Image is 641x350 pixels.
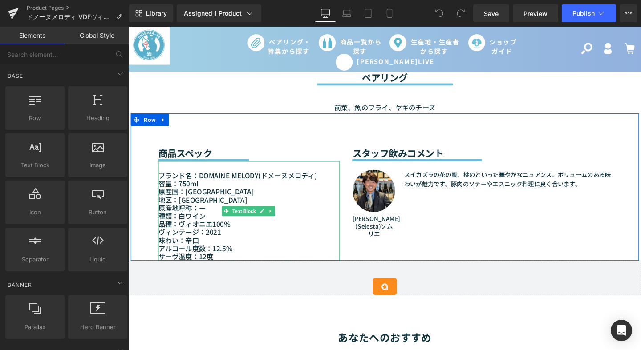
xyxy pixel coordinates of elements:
span: [PERSON_NAME]LIVE [218,32,321,41]
span: 原産国：[GEOGRAPHIC_DATA] [31,168,132,178]
span: Base [7,72,24,80]
h2: スタッフ飲みコメント [235,127,507,138]
span: Row [8,113,62,123]
span: ショップガイド [357,11,409,30]
p: ヴィンテージ：2021 [31,212,222,237]
span: ブランド名：DOMAINE MELODY( [31,151,139,161]
a: New Library [129,4,173,22]
span: Text Block [8,161,62,170]
button: Redo [452,4,470,22]
span: Parallax [8,322,62,332]
button: Undo [430,4,448,22]
span: Heading [71,113,125,123]
span: Liquid [71,255,125,264]
p: 前菜、魚のフライ、ヤギのチーズ [31,80,507,91]
span: アルコール度数：12.5% [31,228,109,238]
span: ドメーヌメロディ) [139,151,198,161]
span: Separator [8,255,62,264]
a: Preview [513,4,558,22]
h4: あなたへのおすすめ [31,318,507,335]
span: ドメーヌメロディ VDFヴィオニエ ［白］ [27,13,112,20]
button: Publish [562,4,616,22]
h2: 商品スペック [31,127,222,138]
h2: ペアリング [31,47,507,59]
a: Expand / Collapse [145,189,154,199]
span: Library [146,9,167,17]
span: Image [71,161,125,170]
span: サーヴ温度：12度 [31,236,89,247]
a: Global Style [65,27,129,44]
a: Mobile [379,4,400,22]
span: Save [484,9,499,18]
a: Product Pages [27,4,129,12]
span: 容量：750ml [31,159,73,170]
a: Laptop [336,4,357,22]
p: [PERSON_NAME](Selesta)ソムリエ [235,197,280,222]
button: ペアリング・特集から探す [124,7,197,27]
a: [PERSON_NAME]LIVE [213,27,326,48]
span: 商品一覧から探す [200,11,266,30]
span: Button [71,208,125,217]
span: Row [14,91,31,105]
a: Tablet [357,4,379,22]
span: Preview [523,9,548,18]
a: Expand / Collapse [31,91,42,105]
span: Publish [572,10,595,17]
span: 味わい：辛口 [31,219,74,230]
div: Open Intercom Messenger [611,320,632,341]
span: 生産地・生産者から探す [274,11,348,30]
span: Banner [7,281,33,289]
img: 柴田屋酒店 online [4,2,39,37]
button: 生産地・生産者から探す [273,7,353,27]
span: Icon [8,208,62,217]
span: Hero Banner [71,322,125,332]
a: Desktop [315,4,336,22]
span: 品種：ヴィオニエ100％ [31,202,107,213]
span: 原産地呼称：ー [31,185,81,196]
button: 商品一覧から探す [199,7,272,27]
button: More [620,4,637,22]
p: スイカズラの花の蜜、桃のといった華やかなニュアンス。ボリュームのある味わいが魅力です。豚肉のソテーやエスニック料理に良く合います。 [289,150,507,170]
span: Text Block [107,189,135,199]
div: Assigned 1 Product [184,9,254,18]
span: 地区：[GEOGRAPHIC_DATA] [31,177,125,187]
button: ショップガイド [355,7,415,27]
span: ペアリング・特集から探す [125,11,191,30]
span: 種類：白ワイン [31,193,81,204]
